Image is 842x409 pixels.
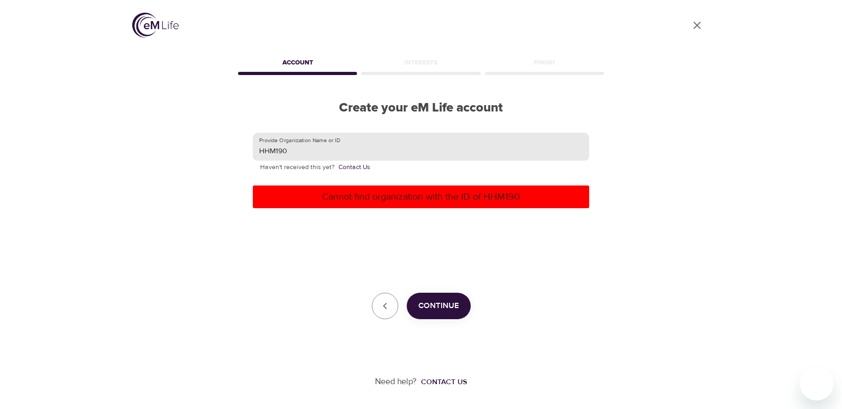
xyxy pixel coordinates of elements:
[418,299,459,313] span: Continue
[800,367,834,401] iframe: Button to launch messaging window
[421,377,467,387] div: Contact us
[407,293,471,319] button: Continue
[338,162,370,173] a: Contact Us
[417,377,467,387] a: Contact us
[375,376,417,388] p: Need help?
[260,162,582,173] p: Haven't received this yet?
[684,13,710,38] a: close
[257,190,585,204] p: Cannot find organization with the ID of HHM190
[132,13,179,38] img: logo
[236,100,606,116] h2: Create your eM Life account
